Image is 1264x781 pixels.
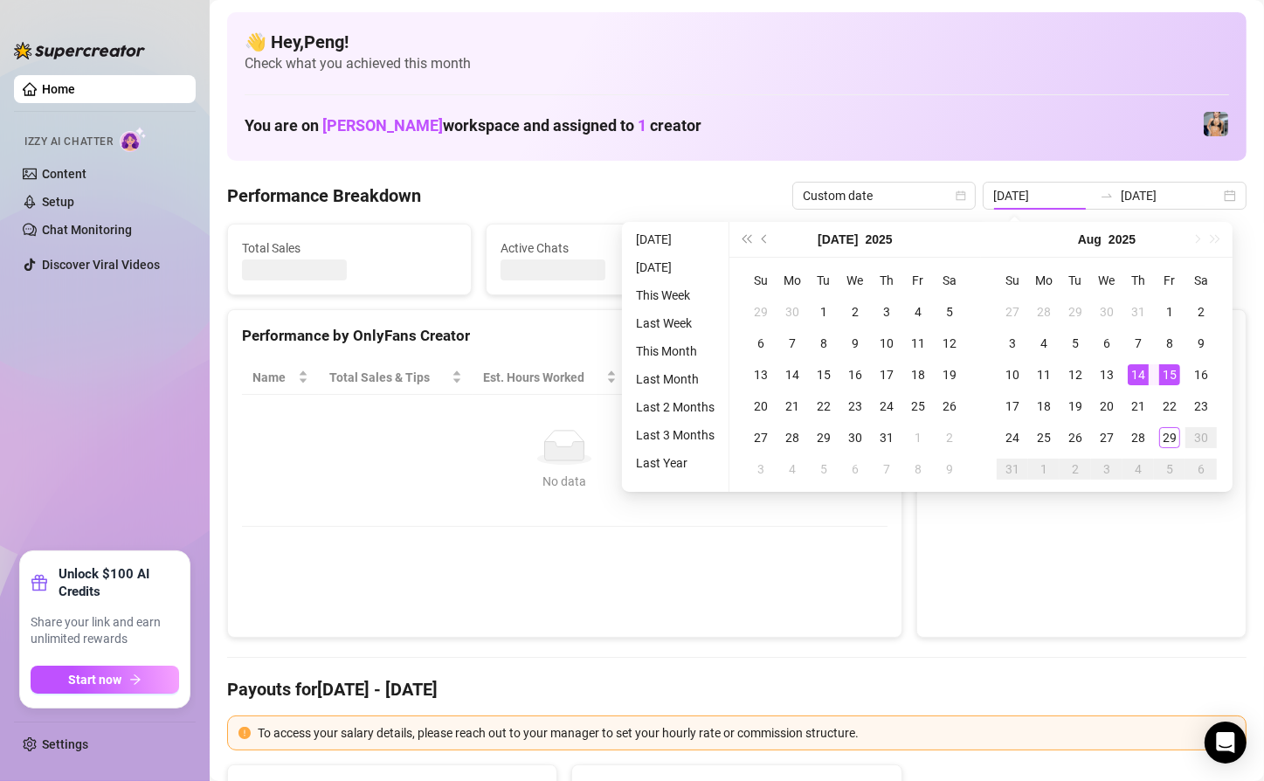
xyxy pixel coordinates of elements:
span: Share your link and earn unlimited rewards [31,614,179,648]
span: Total Sales [242,238,457,258]
h1: You are on workspace and assigned to creator [245,116,701,135]
span: Check what you achieved this month [245,54,1229,73]
span: gift [31,574,48,591]
span: Total Sales & Tips [329,368,448,387]
div: To access your salary details, please reach out to your manager to set your hourly rate or commis... [258,723,1235,743]
div: Sales by OnlyFans Creator [931,324,1232,348]
a: Discover Viral Videos [42,258,160,272]
div: Open Intercom Messenger [1205,722,1247,764]
img: logo-BBDzfeDw.svg [14,42,145,59]
div: Performance by OnlyFans Creator [242,324,888,348]
span: to [1100,189,1114,203]
a: Setup [42,195,74,209]
a: Home [42,82,75,96]
span: calendar [956,190,966,201]
span: 1 [638,116,646,135]
span: Sales / Hour [638,368,720,387]
th: Name [242,361,319,395]
img: Veronica [1204,112,1228,136]
a: Settings [42,737,88,751]
span: Chat Conversion [754,368,862,387]
a: Content [42,167,86,181]
span: swap-right [1100,189,1114,203]
div: No data [259,472,870,491]
span: [PERSON_NAME] [322,116,443,135]
span: exclamation-circle [238,727,251,739]
span: Messages Sent [759,238,974,258]
th: Total Sales & Tips [319,361,473,395]
input: End date [1121,186,1220,205]
th: Sales / Hour [627,361,744,395]
span: Custom date [803,183,965,209]
h4: Performance Breakdown [227,183,421,208]
strong: Unlock $100 AI Credits [59,565,179,600]
th: Chat Conversion [743,361,887,395]
span: Izzy AI Chatter [24,134,113,150]
span: Start now [69,673,122,687]
img: AI Chatter [120,127,147,152]
h4: Payouts for [DATE] - [DATE] [227,677,1247,702]
button: Start nowarrow-right [31,666,179,694]
span: Name [252,368,294,387]
input: Start date [993,186,1093,205]
a: Chat Monitoring [42,223,132,237]
span: arrow-right [129,674,142,686]
span: Active Chats [501,238,715,258]
h4: 👋 Hey, Peng ! [245,30,1229,54]
div: Est. Hours Worked [483,368,603,387]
